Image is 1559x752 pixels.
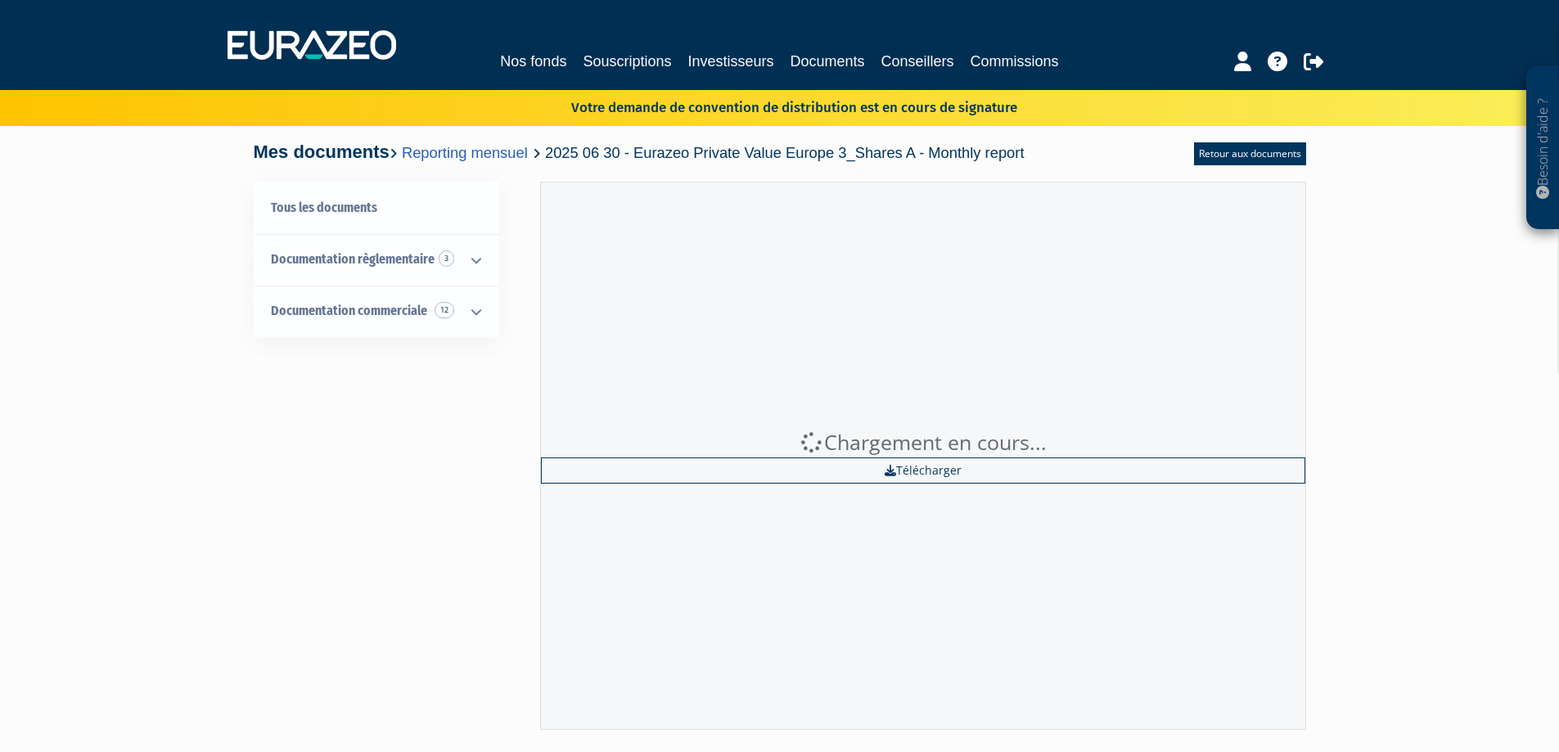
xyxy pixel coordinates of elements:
span: Documentation règlementaire [271,251,435,267]
a: Souscriptions [583,50,671,73]
a: Tous les documents [255,182,498,234]
a: Investisseurs [687,50,773,73]
a: Documentation règlementaire 3 [255,234,498,286]
p: Besoin d'aide ? [1534,74,1552,222]
span: 12 [435,302,454,318]
img: 1732889491-logotype_eurazeo_blanc_rvb.png [228,30,396,60]
a: Documents [791,50,865,73]
span: 3 [439,250,454,267]
a: Télécharger [541,457,1305,484]
span: 2025 06 30 - Eurazeo Private Value Europe 3_Shares A - Monthly report [545,144,1025,161]
p: Votre demande de convention de distribution est en cours de signature [524,94,1017,118]
a: Reporting mensuel [402,144,528,161]
h4: Mes documents [254,142,1025,162]
a: Nos fonds [500,50,566,73]
a: Retour aux documents [1194,142,1306,165]
a: Commissions [971,50,1059,73]
a: Documentation commerciale 12 [255,286,498,337]
div: Chargement en cours... [541,428,1305,457]
span: Documentation commerciale [271,303,427,318]
a: Conseillers [881,50,954,73]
